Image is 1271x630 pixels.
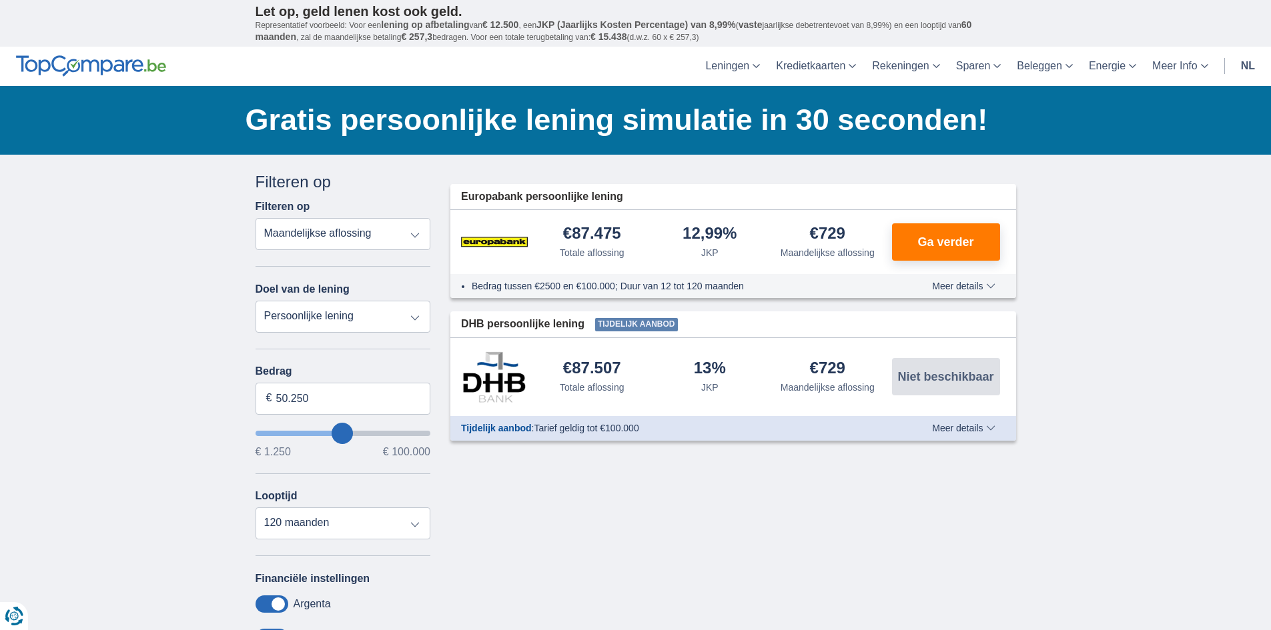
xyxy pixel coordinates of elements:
div: Totale aflossing [560,246,624,259]
span: lening op afbetaling [381,19,469,30]
div: €729 [810,225,845,243]
a: Kredietkaarten [768,47,864,86]
span: Tarief geldig tot €100.000 [534,423,639,433]
button: Ga verder [892,223,1000,261]
p: Let op, geld lenen kost ook geld. [256,3,1016,19]
span: Tijdelijk aanbod [461,423,532,433]
div: €87.475 [563,225,621,243]
label: Argenta [294,598,331,610]
div: Maandelijkse aflossing [781,381,875,394]
span: € 15.438 [590,31,627,42]
a: nl [1233,47,1263,86]
img: product.pl.alt DHB Bank [461,351,528,402]
a: Beleggen [1009,47,1081,86]
div: Filteren op [256,171,431,193]
label: Filteren op [256,201,310,213]
span: Niet beschikbaar [897,371,993,383]
span: Meer details [932,281,995,291]
div: JKP [701,381,719,394]
div: Maandelijkse aflossing [781,246,875,259]
label: Looptijd [256,490,298,502]
span: € 257,3 [401,31,432,42]
h1: Gratis persoonlijke lening simulatie in 30 seconden! [246,99,1016,141]
div: : [450,421,894,435]
span: € 1.250 [256,447,291,457]
a: Sparen [948,47,1009,86]
span: 60 maanden [256,19,972,42]
div: JKP [701,246,719,259]
label: Bedrag [256,365,431,377]
label: Doel van de lening [256,283,350,295]
p: Representatief voorbeeld: Voor een van , een ( jaarlijkse debetrentevoet van 8,99%) en een loopti... [256,19,1016,43]
span: DHB persoonlijke lening [461,317,584,332]
span: € [266,391,272,406]
span: vaste [739,19,763,30]
span: JKP (Jaarlijks Kosten Percentage) van 8,99% [536,19,736,30]
span: Europabank persoonlijke lening [461,189,623,205]
div: 13% [694,360,726,378]
span: € 100.000 [383,447,430,457]
a: Energie [1081,47,1144,86]
div: €729 [810,360,845,378]
li: Bedrag tussen €2500 en €100.000; Duur van 12 tot 120 maanden [472,279,883,293]
div: Totale aflossing [560,381,624,394]
a: Rekeningen [864,47,947,86]
a: Meer Info [1144,47,1216,86]
span: € 12.500 [482,19,519,30]
button: Meer details [922,423,1005,433]
span: Meer details [932,423,995,433]
input: wantToBorrow [256,431,431,436]
span: Ga verder [917,236,973,248]
button: Niet beschikbaar [892,358,1000,395]
span: Tijdelijk aanbod [595,318,678,331]
div: €87.507 [563,360,621,378]
label: Financiële instellingen [256,573,370,585]
button: Meer details [922,281,1005,291]
img: TopCompare [16,55,166,77]
img: product.pl.alt Europabank [461,225,528,259]
a: Leningen [697,47,768,86]
div: 12,99% [683,225,737,243]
